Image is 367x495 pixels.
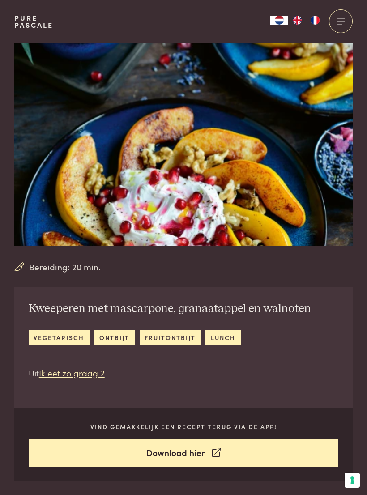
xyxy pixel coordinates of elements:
[39,367,105,379] a: Ik eet zo graag 2
[345,473,360,488] button: Uw voorkeuren voor toestemming voor trackingtechnologieën
[29,422,339,431] p: Vind gemakkelijk een recept terug via de app!
[14,14,53,29] a: PurePascale
[288,16,324,25] ul: Language list
[29,302,311,316] h2: Kweeperen met mascarpone, granaatappel en walnoten
[29,439,339,467] a: Download hier
[270,16,288,25] div: Language
[288,16,306,25] a: EN
[29,260,101,273] span: Bereiding: 20 min.
[14,43,353,246] img: Kweeperen met mascarpone, granaatappel en walnoten
[29,330,90,345] a: vegetarisch
[306,16,324,25] a: FR
[270,16,324,25] aside: Language selected: Nederlands
[94,330,135,345] a: ontbijt
[29,367,311,380] p: Uit
[140,330,201,345] a: fruitontbijt
[205,330,240,345] a: lunch
[270,16,288,25] a: NL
